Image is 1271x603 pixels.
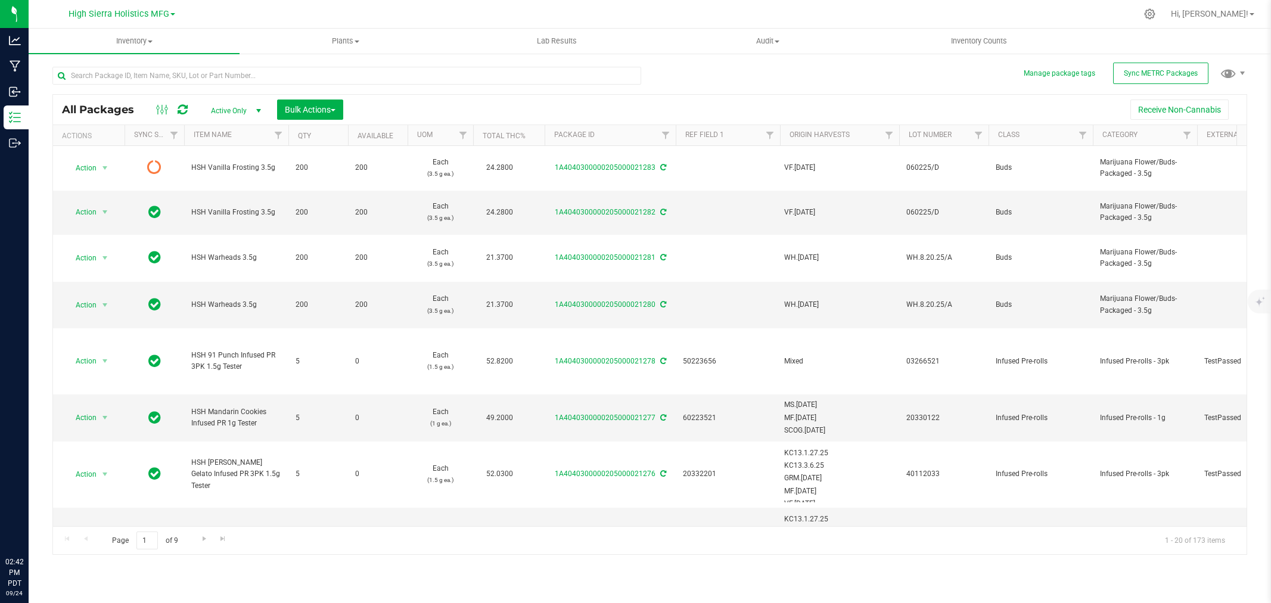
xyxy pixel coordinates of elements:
span: Each [415,247,466,269]
inline-svg: Manufacturing [9,60,21,72]
a: 1A4040300000205000021277 [555,414,655,422]
div: Value 1: VF.5.19.25 [784,162,896,173]
a: Filter [656,125,676,145]
p: (1.5 g ea.) [415,474,466,486]
span: Infused Pre-rolls [996,412,1086,424]
span: 5 [296,356,341,367]
span: Each [415,463,466,486]
div: Value 1: WH.8.20.25 [784,299,896,310]
span: 1 - 20 of 173 items [1155,531,1235,549]
span: 200 [355,299,400,310]
span: Action [65,297,97,313]
span: 060225/D [906,162,981,173]
span: Buds [996,162,1086,173]
span: 52.8200 [480,353,519,370]
a: Package ID [554,130,595,139]
span: 0 [355,356,400,367]
span: Each [415,406,466,429]
span: Infused Pre-rolls [996,468,1086,480]
span: Infused Pre-rolls - 3pk [1100,356,1190,367]
span: select [98,466,113,483]
a: Filter [880,125,899,145]
span: Marijuana Flower/Buds-Packaged - 3.5g [1100,293,1190,316]
span: HSH Warheads 3.5g [191,299,281,310]
div: Value 1: MS.2.10.25 [784,399,896,411]
span: select [98,297,113,313]
span: Sync METRC Packages [1124,69,1198,77]
span: In Sync [148,465,161,482]
p: (3.5 g ea.) [415,258,466,269]
span: 20330122 [906,412,981,424]
span: Sync from Compliance System [658,357,666,365]
span: Action [65,204,97,220]
span: Each [415,157,466,179]
span: Sync from Compliance System [658,163,666,172]
span: 20332201 [683,468,773,480]
span: Action [65,466,97,483]
span: 21.3700 [480,296,519,313]
span: 60223521 [683,412,773,424]
span: Inventory Counts [935,36,1023,46]
div: Value 1: WH.8.20.25 [784,252,896,263]
span: 24.2800 [480,204,519,221]
span: High Sierra Holistics MFG [69,9,169,19]
span: 5 [296,468,341,480]
div: Value 5: VF.5.19.25 [784,498,896,509]
span: Inventory [29,36,240,46]
span: WH.8.20.25/A [906,299,981,310]
span: 0 [355,468,400,480]
a: Filter [164,125,184,145]
span: select [98,204,113,220]
a: Lab Results [451,29,662,54]
span: select [98,250,113,266]
span: All Packages [62,103,146,116]
span: Lab Results [521,36,593,46]
span: Buds [996,207,1086,218]
span: 200 [355,252,400,263]
p: 02:42 PM PDT [5,557,23,589]
div: Actions [62,132,120,140]
span: Hi, [PERSON_NAME]! [1171,9,1248,18]
a: Go to the last page [215,531,232,548]
span: Audit [663,36,872,46]
span: 24.2800 [480,159,519,176]
span: 03266521 [906,356,981,367]
span: In Sync [148,409,161,426]
a: UOM [417,130,433,139]
p: (3.5 g ea.) [415,168,466,179]
div: Value 1: KC13.1.27.25 [784,514,896,525]
span: 52.0300 [480,465,519,483]
a: Lot Number [909,130,952,139]
button: Sync METRC Packages [1113,63,1208,84]
span: Pending Sync [147,159,161,176]
span: Sync from Compliance System [658,300,666,309]
span: Action [65,353,97,369]
span: Sync from Compliance System [658,208,666,216]
p: (1 g ea.) [415,418,466,429]
span: Sync from Compliance System [658,253,666,262]
span: 200 [296,207,341,218]
span: Buds [996,252,1086,263]
span: Infused Pre-rolls - 3pk [1100,468,1190,480]
inline-svg: Analytics [9,35,21,46]
a: Available [358,132,393,140]
span: 200 [355,207,400,218]
div: Value 2: MF.3.11.25 [784,412,896,424]
a: Total THC% [483,132,526,140]
a: Filter [269,125,288,145]
span: HSH Warheads 3.5g [191,252,281,263]
span: Sync from Compliance System [658,414,666,422]
span: 200 [296,252,341,263]
span: In Sync [148,353,161,369]
span: In Sync [148,249,161,266]
span: Page of 9 [102,531,188,550]
a: Category [1102,130,1138,139]
span: 50223656 [683,356,773,367]
input: Search Package ID, Item Name, SKU, Lot or Part Number... [52,67,641,85]
a: Audit [662,29,873,54]
span: Infused Pre-rolls - 1g [1100,412,1190,424]
p: 09/24 [5,589,23,598]
a: Filter [760,125,780,145]
a: Qty [298,132,311,140]
span: HSH Mandarin Cookies Infused PR 1g Tester [191,406,281,429]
